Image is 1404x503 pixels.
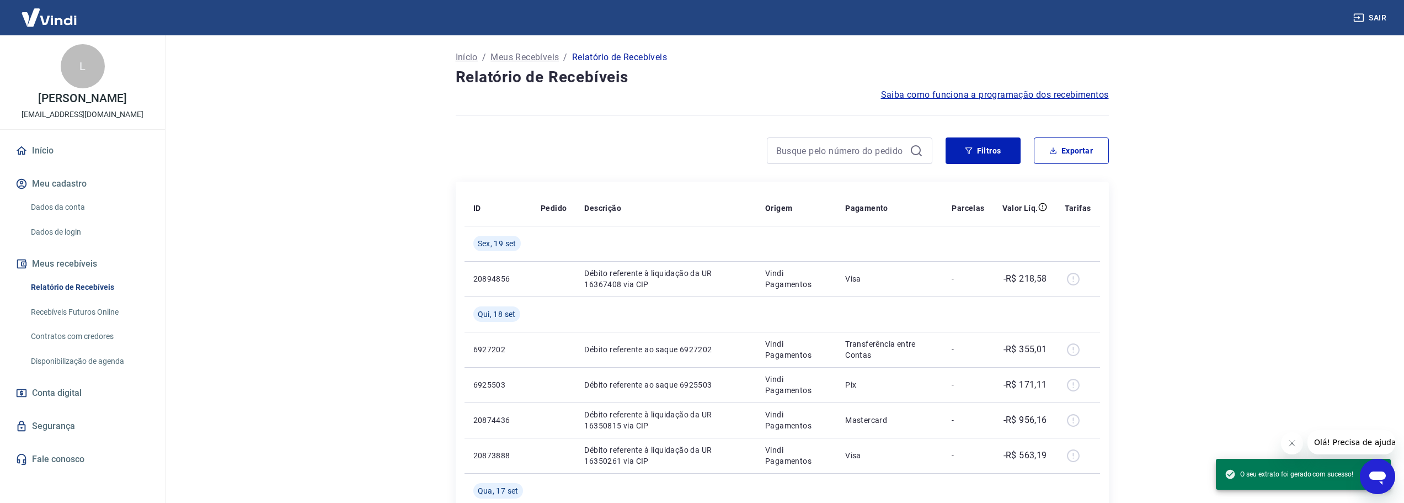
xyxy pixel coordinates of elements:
button: Exportar [1034,137,1109,164]
p: Parcelas [952,203,984,214]
div: L [61,44,105,88]
span: Conta digital [32,385,82,401]
iframe: Fechar mensagem [1281,432,1303,454]
button: Sair [1351,8,1391,28]
p: 20894856 [473,273,523,284]
p: [EMAIL_ADDRESS][DOMAIN_NAME] [22,109,143,120]
p: Vindi Pagamentos [765,409,828,431]
p: ID [473,203,481,214]
span: O seu extrato foi gerado com sucesso! [1225,469,1353,480]
span: Olá! Precisa de ajuda? [7,8,93,17]
p: Débito referente à liquidação da UR 16367408 via CIP [584,268,748,290]
img: Vindi [13,1,85,34]
p: Vindi Pagamentos [765,268,828,290]
p: 20873888 [473,450,523,461]
p: Vindi Pagamentos [765,374,828,396]
a: Meus Recebíveis [490,51,559,64]
button: Meus recebíveis [13,252,152,276]
p: -R$ 563,19 [1003,449,1047,462]
a: Contratos com credores [26,325,152,348]
a: Segurança [13,414,152,438]
a: Saiba como funciona a programação dos recebimentos [881,88,1109,102]
a: Dados da conta [26,196,152,219]
iframe: Botão para abrir a janela de mensagens [1360,459,1395,494]
p: 20874436 [473,415,523,426]
p: Pagamento [845,203,888,214]
a: Conta digital [13,381,152,405]
button: Meu cadastro [13,172,152,196]
p: 6927202 [473,344,523,355]
p: Visa [845,450,934,461]
p: - [952,450,984,461]
p: / [563,51,567,64]
a: Início [13,139,152,163]
p: - [952,379,984,390]
p: -R$ 956,16 [1003,414,1047,427]
a: Recebíveis Futuros Online [26,301,152,324]
p: Valor Líq. [1002,203,1038,214]
p: Débito referente ao saque 6925503 [584,379,748,390]
input: Busque pelo número do pedido [776,142,905,159]
p: Pedido [541,203,567,214]
span: Sex, 19 set [478,238,516,249]
p: / [482,51,486,64]
p: - [952,344,984,355]
p: Relatório de Recebíveis [572,51,667,64]
p: Débito referente à liquidação da UR 16350261 via CIP [584,444,748,467]
p: Transferência entre Contas [845,338,934,361]
span: Qui, 18 set [478,309,516,320]
button: Filtros [946,137,1021,164]
a: Disponibilização de agenda [26,350,152,373]
p: -R$ 218,58 [1003,272,1047,285]
p: - [952,415,984,426]
p: -R$ 171,11 [1003,378,1047,391]
p: Débito referente à liquidação da UR 16350815 via CIP [584,409,748,431]
h4: Relatório de Recebíveis [456,66,1109,88]
span: Qua, 17 set [478,485,519,496]
p: Mastercard [845,415,934,426]
p: Pix [845,379,934,390]
iframe: Mensagem da empresa [1307,430,1395,454]
p: Vindi Pagamentos [765,338,828,361]
a: Início [456,51,478,64]
p: Descrição [584,203,621,214]
p: Origem [765,203,792,214]
p: 6925503 [473,379,523,390]
p: Vindi Pagamentos [765,444,828,467]
a: Fale conosco [13,447,152,472]
p: Visa [845,273,934,284]
p: - [952,273,984,284]
a: Relatório de Recebíveis [26,276,152,299]
p: [PERSON_NAME] [38,93,126,104]
p: Débito referente ao saque 6927202 [584,344,748,355]
p: -R$ 355,01 [1003,343,1047,356]
p: Tarifas [1065,203,1091,214]
a: Dados de login [26,221,152,243]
